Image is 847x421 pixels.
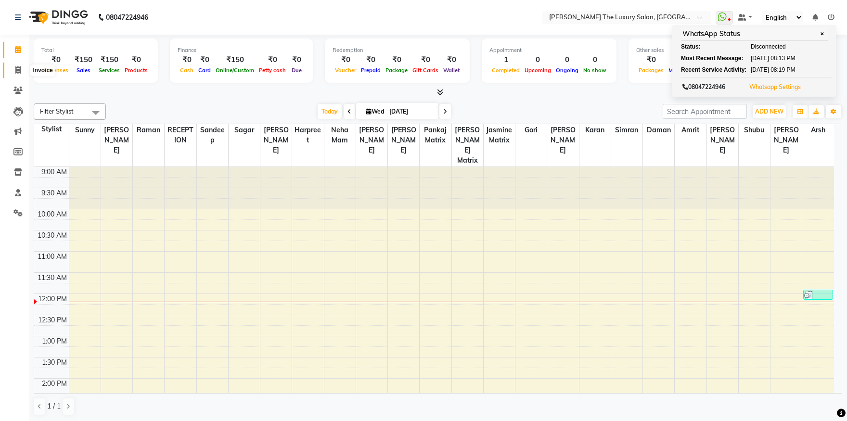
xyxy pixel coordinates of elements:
[643,124,674,136] span: Daman
[36,315,69,325] div: 12:30 PM
[36,252,69,262] div: 11:00 AM
[753,105,786,118] button: ADD NEW
[318,104,342,119] span: Today
[36,273,69,283] div: 11:30 AM
[257,54,288,65] div: ₹0
[441,54,462,65] div: ₹0
[770,65,795,74] span: 08:19 PM
[359,54,383,65] div: ₹0
[420,124,451,146] span: pankaj matrix
[681,65,734,74] div: Recent Service Activity:
[489,67,522,74] span: Completed
[333,54,359,65] div: ₹0
[178,46,305,54] div: Finance
[213,67,257,74] span: Online/Custom
[260,124,292,156] span: [PERSON_NAME]
[707,124,738,156] span: [PERSON_NAME]
[40,336,69,346] div: 1:00 PM
[682,83,725,90] span: 08047224946
[666,54,705,65] div: ₹0
[666,67,705,74] span: Memberships
[747,80,803,94] button: Whatsapp Settings
[581,67,609,74] span: No show
[96,67,122,74] span: Services
[611,124,642,136] span: simran
[489,54,522,65] div: 1
[383,67,410,74] span: Package
[101,124,132,156] span: [PERSON_NAME]
[122,67,150,74] span: Products
[41,54,71,65] div: ₹0
[364,108,386,115] span: Wed
[388,124,419,156] span: [PERSON_NAME]
[333,46,462,54] div: Redemption
[196,67,213,74] span: Card
[165,124,196,146] span: RECEPTION
[41,46,150,54] div: Total
[818,30,826,38] span: ✕
[47,401,61,411] span: 1 / 1
[681,54,734,63] div: Most Recent Message:
[441,67,462,74] span: Wallet
[30,65,55,77] div: Invoice
[636,67,666,74] span: Packages
[484,124,515,146] span: jasmine matrix
[515,124,547,136] span: Gori
[522,67,553,74] span: Upcoming
[739,124,770,136] span: shubu
[770,124,802,156] span: [PERSON_NAME]
[681,42,734,51] div: Status:
[196,54,213,65] div: ₹0
[452,124,483,166] span: [PERSON_NAME] matrix
[39,188,69,198] div: 9:30 AM
[410,67,441,74] span: Gift Cards
[675,124,706,136] span: amrit
[636,54,666,65] div: ₹0
[489,46,609,54] div: Appointment
[292,124,323,146] span: Harpreet
[553,54,581,65] div: 0
[36,230,69,241] div: 10:30 AM
[74,67,93,74] span: Sales
[333,67,359,74] span: Voucher
[34,124,69,134] div: Stylist
[386,104,435,119] input: 2025-09-03
[636,46,792,54] div: Other sales
[40,357,69,368] div: 1:30 PM
[383,54,410,65] div: ₹0
[39,167,69,177] div: 9:00 AM
[804,290,833,299] div: [PERSON_NAME], TK01, 11:55 AM-12:10 PM, Hair Men - [PERSON_NAME] Trim
[579,124,611,136] span: karan
[663,104,747,119] input: Search Appointment
[547,124,578,156] span: [PERSON_NAME]
[770,54,795,63] span: 08:13 PM
[289,67,304,74] span: Due
[257,67,288,74] span: Petty cash
[802,124,834,136] span: arsh
[681,27,828,41] div: WhatsApp Status
[751,65,769,74] span: [DATE]
[324,124,356,146] span: neha mam
[40,107,74,115] span: Filter Stylist
[36,294,69,304] div: 12:00 PM
[96,54,122,65] div: ₹150
[71,54,96,65] div: ₹150
[229,124,260,136] span: sagar
[133,124,164,136] span: Raman
[522,54,553,65] div: 0
[36,209,69,219] div: 10:00 AM
[122,54,150,65] div: ₹0
[749,83,801,90] a: Whatsapp Settings
[581,54,609,65] div: 0
[751,54,769,63] span: [DATE]
[197,124,228,146] span: sandeep
[106,4,148,31] b: 08047224946
[356,124,387,156] span: [PERSON_NAME]
[25,4,90,31] img: logo
[178,54,196,65] div: ₹0
[755,108,783,115] span: ADD NEW
[751,42,786,51] span: Disconnected
[213,54,257,65] div: ₹150
[410,54,441,65] div: ₹0
[69,124,101,136] span: Sunny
